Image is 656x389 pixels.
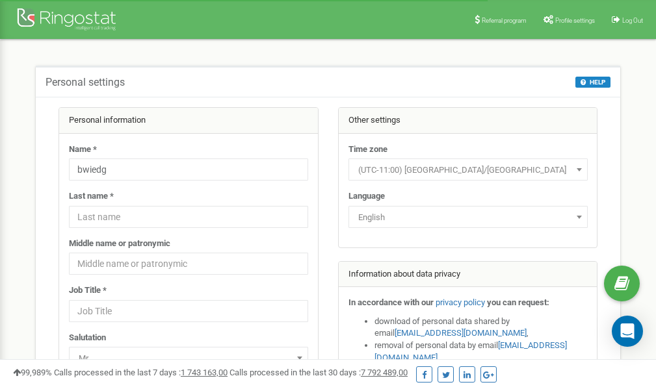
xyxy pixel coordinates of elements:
button: HELP [575,77,610,88]
h5: Personal settings [46,77,125,88]
a: [EMAIL_ADDRESS][DOMAIN_NAME] [395,328,527,338]
div: Information about data privacy [339,262,597,288]
label: Job Title * [69,284,107,297]
a: privacy policy [436,297,485,307]
strong: In accordance with our [348,297,434,307]
label: Time zone [348,144,387,156]
li: download of personal data shared by email , [374,316,588,340]
li: removal of personal data by email , [374,340,588,364]
input: Name [69,158,308,181]
label: Language [348,190,385,203]
input: Last name [69,206,308,228]
u: 7 792 489,00 [361,368,408,377]
div: Open Intercom Messenger [612,316,643,347]
span: English [348,206,588,228]
span: (UTC-11:00) Pacific/Midway [353,161,583,179]
span: Mr. [73,349,304,368]
u: 1 743 163,00 [181,368,228,377]
label: Salutation [69,332,106,344]
input: Middle name or patronymic [69,253,308,275]
label: Name * [69,144,97,156]
span: Referral program [482,17,527,24]
span: Mr. [69,347,308,369]
span: 99,989% [13,368,52,377]
span: (UTC-11:00) Pacific/Midway [348,158,588,181]
label: Last name * [69,190,114,203]
div: Personal information [59,108,318,134]
label: Middle name or patronymic [69,238,170,250]
span: Calls processed in the last 30 days : [230,368,408,377]
span: Calls processed in the last 7 days : [54,368,228,377]
div: Other settings [339,108,597,134]
span: Profile settings [555,17,595,24]
span: English [353,208,583,227]
strong: you can request: [487,297,549,307]
span: Log Out [622,17,643,24]
input: Job Title [69,300,308,322]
